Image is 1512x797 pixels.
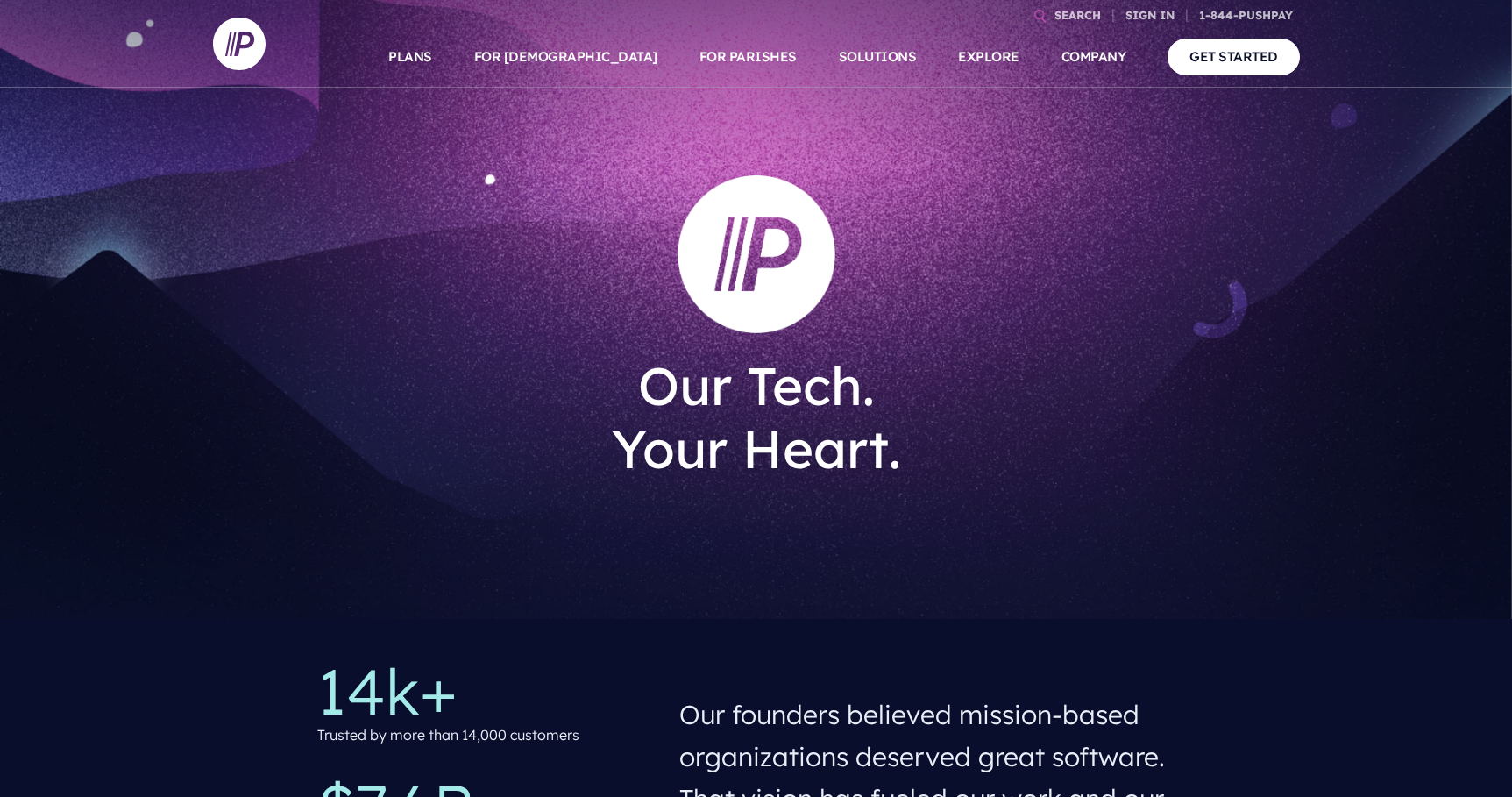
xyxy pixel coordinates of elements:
a: SOLUTIONS [839,26,917,88]
p: Trusted by more than 14,000 customers [317,722,579,748]
a: GET STARTED [1168,39,1300,75]
a: PLANS [388,26,432,88]
a: COMPANY [1061,26,1126,88]
a: EXPLORE [958,26,1019,88]
a: FOR [DEMOGRAPHIC_DATA] [474,26,657,88]
h1: Our Tech. Your Heart. [499,340,1014,495]
p: 14k+ [317,659,651,722]
a: FOR PARISHES [699,26,797,88]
